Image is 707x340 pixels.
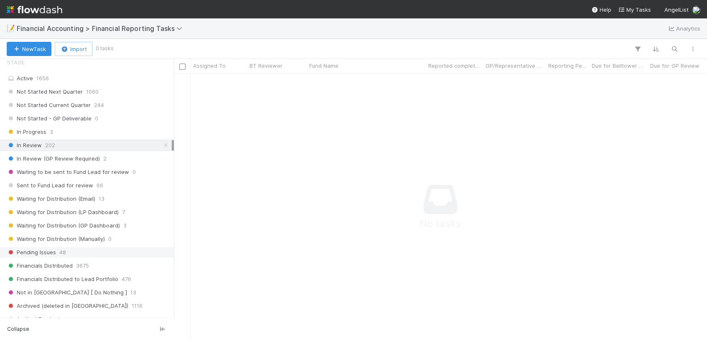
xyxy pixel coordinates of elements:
[57,314,61,325] span: 4
[7,167,129,177] span: Waiting to be sent to Fund Lead for review
[94,100,104,110] span: 244
[17,24,186,33] span: Financial Accounting > Financial Reporting Tasks
[7,234,105,244] span: Waiting for Distribution (Manually)
[7,247,56,258] span: Pending Issues
[7,325,29,333] span: Collapse
[7,87,83,97] span: Not Started Next Quarter
[97,180,103,191] span: 66
[132,167,136,177] span: 0
[618,6,651,13] span: My Tasks
[45,140,55,151] span: 202
[7,180,93,191] span: Sent to Fund Lead for review
[86,87,99,97] span: 1060
[179,64,186,70] input: Toggle All Rows Selected
[99,194,104,204] span: 13
[103,153,107,164] span: 2
[132,301,142,311] span: 1116
[667,23,700,33] a: Analytics
[50,127,53,137] span: 3
[7,25,15,32] span: 📝
[7,73,172,84] div: Active
[592,61,646,70] span: Due for Belltower Review
[108,234,112,244] span: 0
[7,287,127,298] span: Not in [GEOGRAPHIC_DATA] [ Do Nothing ]
[7,220,120,231] span: Waiting for Distribution (GP Dashboard)
[7,261,73,271] span: Financials Distributed
[55,42,92,56] button: Import
[7,140,42,151] span: In Review
[122,274,131,284] span: 476
[548,61,587,70] span: Reporting Period
[428,61,481,70] span: Reported completed by
[123,220,127,231] span: 3
[7,54,25,71] span: Stage
[130,287,136,298] span: 13
[7,127,46,137] span: In Progress
[193,61,226,70] span: Assigned To
[249,61,282,70] span: BT Reviewer
[486,61,544,70] span: GP/Representative wants to review
[7,207,119,217] span: Waiting for Distribution (LP Dashboard)
[309,61,338,70] span: Fund Name
[76,261,89,271] span: 3675
[95,113,98,124] span: 0
[7,314,54,325] span: Audited Funds
[692,6,700,14] img: avatar_c7c7de23-09de-42ad-8e02-7981c37ee075.png
[59,247,66,258] span: 48
[7,113,92,124] span: Not Started - GP Deliverable
[7,3,62,17] img: logo-inverted-e16ddd16eac7371096b0.svg
[7,301,128,311] span: Archived (deleted in [GEOGRAPHIC_DATA])
[7,274,118,284] span: Financials Distributed to Lead Portfolio
[96,45,114,52] small: 0 tasks
[618,5,651,14] a: My Tasks
[591,5,611,14] div: Help
[650,61,699,70] span: Due for GP Review
[7,42,51,56] button: NewTask
[7,100,91,110] span: Not Started Current Quarter
[7,194,95,204] span: Waiting for Distribution (Email)
[36,75,49,82] span: 1656
[122,207,125,217] span: 7
[664,6,689,13] span: AngelList
[7,153,100,164] span: In Review (GP Review Required)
